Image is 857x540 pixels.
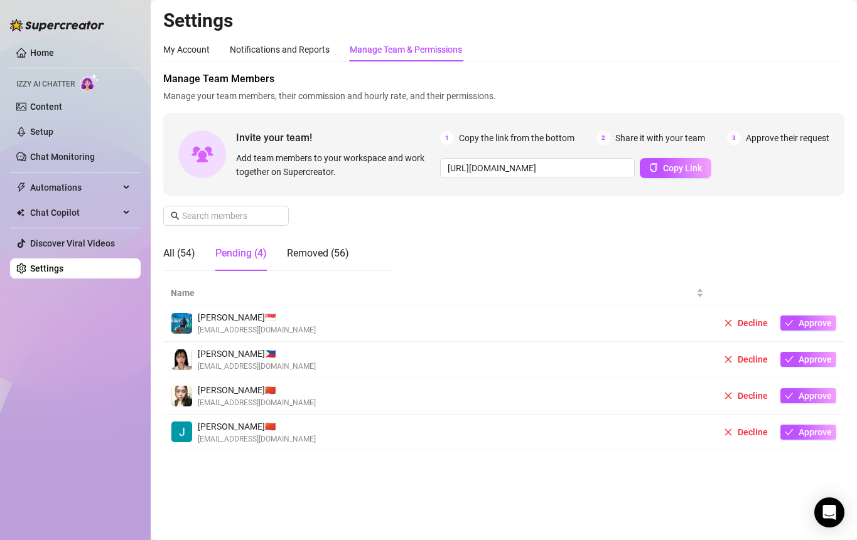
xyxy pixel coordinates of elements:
span: Decline [738,427,768,437]
span: Approve [799,391,832,401]
span: check [785,355,794,364]
span: thunderbolt [16,183,26,193]
span: [PERSON_NAME] 🇨🇳 [198,383,316,397]
span: Name [171,286,694,300]
span: Approve [799,427,832,437]
span: 2 [596,131,610,145]
img: John Paul Carampatana [171,421,192,442]
img: Xenna Cabaya [171,386,192,406]
img: logo-BBDzfeDw.svg [10,19,104,31]
button: Approve [780,425,836,440]
span: close [724,428,733,437]
div: Manage Team & Permissions [350,43,462,56]
img: Chat Copilot [16,208,24,217]
button: Decline [719,315,773,331]
span: Automations [30,177,119,198]
div: My Account [163,43,210,56]
span: [PERSON_NAME] 🇸🇬 [198,310,316,324]
span: close [724,355,733,364]
img: Anne Margarett Rodriguez [171,349,192,370]
button: Decline [719,425,773,440]
span: 1 [440,131,454,145]
div: Removed (56) [287,246,349,261]
span: [EMAIL_ADDRESS][DOMAIN_NAME] [198,397,316,409]
div: All (54) [163,246,195,261]
span: [PERSON_NAME] 🇨🇳 [198,420,316,433]
button: Decline [719,352,773,367]
a: Discover Viral Videos [30,238,115,248]
span: [PERSON_NAME] 🇵🇭 [198,347,316,361]
span: check [785,319,794,327]
span: close [724,391,733,400]
input: Search members [182,209,271,223]
a: Home [30,48,54,58]
span: Chat Copilot [30,203,119,223]
img: AI Chatter [80,73,99,92]
button: Copy Link [640,158,711,178]
span: [EMAIL_ADDRESS][DOMAIN_NAME] [198,361,316,373]
span: Approve [799,354,832,364]
div: Open Intercom Messenger [814,497,844,527]
th: Name [163,281,711,305]
span: search [171,211,180,220]
span: Izzy AI Chatter [16,78,75,90]
span: Approve their request [746,131,829,145]
span: 3 [727,131,741,145]
span: check [785,428,794,437]
button: Decline [719,388,773,403]
span: Add team members to your workspace and work together on Supercreator. [236,151,435,179]
span: Decline [738,318,768,328]
span: Decline [738,391,768,401]
span: Copy the link from the bottom [459,131,574,145]
span: close [724,319,733,327]
span: Copy Link [663,163,702,173]
span: Manage Team Members [163,71,844,87]
a: Settings [30,263,63,273]
a: Content [30,102,62,112]
span: Manage your team members, their commission and hourly rate, and their permissions. [163,89,844,103]
span: Share it with your team [615,131,705,145]
span: [EMAIL_ADDRESS][DOMAIN_NAME] [198,324,316,336]
h2: Settings [163,9,844,33]
button: Approve [780,388,836,403]
span: check [785,391,794,400]
span: copy [649,163,658,172]
button: Approve [780,315,836,331]
a: Chat Monitoring [30,152,95,162]
a: Setup [30,127,53,137]
span: [EMAIL_ADDRESS][DOMAIN_NAME] [198,433,316,445]
div: Pending (4) [215,246,267,261]
span: Decline [738,354,768,364]
span: Invite your team! [236,130,440,146]
img: Haydee Joy Gentiles [171,313,192,334]
span: Approve [799,318,832,328]
button: Approve [780,352,836,367]
div: Notifications and Reports [230,43,330,56]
